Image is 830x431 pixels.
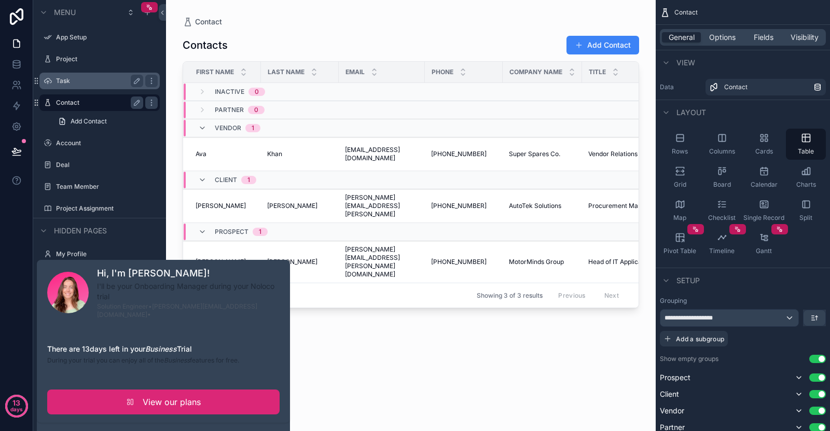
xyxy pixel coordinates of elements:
[215,124,241,132] span: Vendor
[676,335,724,343] span: Add a subgroup
[660,228,700,259] button: Pivot Table
[10,402,23,416] p: days
[674,180,686,189] span: Grid
[791,32,819,43] span: Visibility
[196,68,234,76] span: First Name
[713,180,731,189] span: Board
[215,106,244,114] span: Partner
[56,77,139,85] label: Task
[97,281,280,302] p: I'll be your Onboarding Manager during your Noloco trial
[724,83,748,91] span: Contact
[52,113,160,130] a: Add Contact
[751,180,778,189] span: Calendar
[709,32,736,43] span: Options
[97,266,280,281] h1: Hi, I'm [PERSON_NAME]!
[660,406,684,416] span: Vendor
[145,344,177,353] em: Business
[755,147,773,156] span: Cards
[674,8,698,17] span: Contact
[47,356,280,365] p: During your trial you can enjoy all of the features for free.
[798,147,814,156] span: Table
[676,58,695,68] span: View
[663,247,696,255] span: Pivot Table
[702,195,742,226] button: Checklist
[71,117,107,126] span: Add Contact
[589,68,606,76] span: Title
[247,176,250,184] div: 1
[54,7,76,18] span: Menu
[744,228,784,259] button: Gantt
[345,68,365,76] span: Email
[47,390,280,414] a: View our plans
[660,372,690,383] span: Prospect
[56,99,139,107] label: Contact
[56,204,158,213] label: Project Assignment
[660,83,701,91] label: Data
[799,214,812,222] span: Split
[709,247,735,255] span: Timeline
[509,68,562,76] span: Company Name
[54,226,107,236] span: Hidden pages
[97,302,257,318] span: • [PERSON_NAME][EMAIL_ADDRESS][DOMAIN_NAME] •
[56,55,158,63] label: Project
[143,396,201,408] span: View our plans
[259,228,261,236] div: 1
[56,250,158,258] label: My Profile
[47,344,280,354] h3: There are 13 days left in your Trial
[743,214,784,222] span: Single Record
[709,147,735,156] span: Columns
[702,129,742,160] button: Columns
[12,398,20,408] p: 13
[56,33,158,41] label: App Setup
[702,228,742,259] button: Timeline
[702,162,742,193] button: Board
[660,162,700,193] button: Grid
[706,79,826,95] a: Contact
[215,176,237,184] span: Client
[744,129,784,160] button: Cards
[252,124,254,132] div: 1
[660,297,687,305] label: Grouping
[56,139,158,147] label: Account
[744,162,784,193] button: Calendar
[669,32,695,43] span: General
[215,88,244,96] span: Inactive
[660,355,718,363] label: Show empty groups
[254,106,258,114] div: 0
[477,291,543,300] span: Showing 3 of 3 results
[660,331,728,346] button: Add a subgroup
[754,32,773,43] span: Fields
[676,275,700,286] span: Setup
[268,68,305,76] span: Last Name
[660,129,700,160] button: Rows
[672,147,688,156] span: Rows
[786,129,826,160] button: Table
[676,107,706,118] span: Layout
[56,183,158,191] label: Team Member
[708,214,736,222] span: Checklist
[97,302,148,310] span: Solution Engineer
[215,228,248,236] span: Prospect
[744,195,784,226] button: Single Record
[164,356,190,364] em: Business
[786,195,826,226] button: Split
[756,247,772,255] span: Gantt
[56,161,158,169] label: Deal
[796,180,816,189] span: Charts
[786,162,826,193] button: Charts
[255,88,259,96] div: 0
[660,195,700,226] button: Map
[673,214,686,222] span: Map
[432,68,453,76] span: Phone
[660,389,679,399] span: Client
